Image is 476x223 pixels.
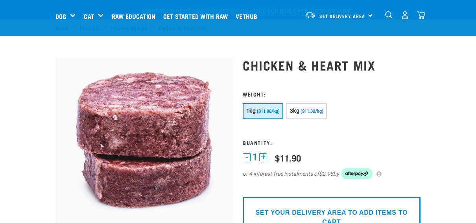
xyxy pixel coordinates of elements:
img: user.png [401,11,409,19]
button: 3kg ($11.30/kg) [286,103,327,119]
a: Dog [55,11,66,21]
div: $11.90 [275,153,301,163]
button: 1kg ($11.90/kg) [243,103,283,119]
h3: Weight: [243,91,421,97]
div: or 4 interest-free instalments of by [243,168,421,179]
a: Vethub [234,0,263,32]
span: 3kg [290,108,299,114]
h1: Chicken & Heart Mix [243,58,421,72]
a: Get started with Raw [161,0,234,32]
span: ($11.90/kg) [257,109,280,114]
button: - [243,153,251,161]
span: 1kg [246,108,256,114]
span: $2.98 [319,170,333,178]
button: + [259,153,267,161]
span: ($11.30/kg) [301,109,323,114]
img: Afterpay [341,168,373,179]
span: 1 [253,153,257,161]
img: home-icon@2x.png [417,11,425,19]
h3: Quantity: [243,139,421,145]
a: Cat [84,11,94,21]
span: Set Delivery Area [319,15,365,17]
img: home-icon-1@2x.png [385,11,393,19]
a: Raw Education [110,0,161,32]
img: van-moving.png [305,11,315,19]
